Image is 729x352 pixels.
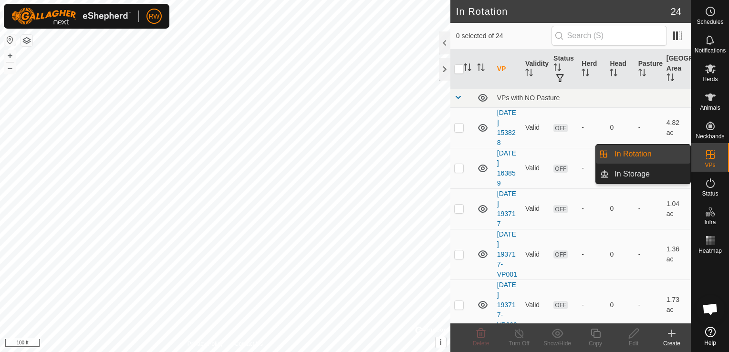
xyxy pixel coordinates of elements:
span: OFF [553,301,568,309]
img: Gallagher Logo [11,8,131,25]
a: Privacy Policy [187,340,223,348]
span: Animals [700,105,720,111]
button: i [436,337,446,348]
li: In Rotation [596,145,690,164]
td: 0 [606,107,634,148]
th: [GEOGRAPHIC_DATA] Area [663,50,691,89]
th: Herd [578,50,606,89]
td: 0 [606,188,634,229]
span: i [440,338,442,346]
span: Neckbands [696,134,724,139]
td: Valid [521,188,550,229]
td: 0 [606,280,634,330]
td: - [635,229,663,280]
li: In Storage [596,165,690,184]
div: - [582,249,602,259]
td: 1.36 ac [663,229,691,280]
td: - [635,280,663,330]
span: Heatmap [698,248,722,254]
div: - [582,123,602,133]
input: Search (S) [552,26,667,46]
a: [DATE] 193717-VP001 [497,230,517,278]
span: VPs [705,162,715,168]
p-sorticon: Activate to sort [638,70,646,78]
a: [DATE] 193717-VP002 [497,281,517,329]
td: 1.73 ac [663,280,691,330]
a: Contact Us [235,340,263,348]
span: Delete [473,340,489,347]
a: In Rotation [609,145,690,164]
div: Turn Off [500,339,538,348]
span: Infra [704,219,716,225]
a: [DATE] 163859 [497,149,516,187]
div: - [582,300,602,310]
span: In Rotation [614,148,651,160]
div: - [582,163,602,173]
p-sorticon: Activate to sort [667,75,674,83]
td: Valid [521,148,550,188]
td: Valid [521,280,550,330]
p-sorticon: Activate to sort [525,70,533,78]
a: Help [691,323,729,350]
span: RW [148,11,159,21]
span: OFF [553,124,568,132]
div: VPs with NO Pasture [497,94,687,102]
a: [DATE] 193717 [497,190,516,228]
span: 24 [671,4,681,19]
span: Status [702,191,718,197]
span: OFF [553,250,568,259]
p-sorticon: Activate to sort [553,65,561,72]
span: In Storage [614,168,650,180]
button: Map Layers [21,35,32,46]
p-sorticon: Activate to sort [582,70,589,78]
td: 0 [606,229,634,280]
div: Copy [576,339,614,348]
p-sorticon: Activate to sort [477,65,485,72]
th: Validity [521,50,550,89]
th: Head [606,50,634,89]
div: Show/Hide [538,339,576,348]
div: Edit [614,339,653,348]
span: OFF [553,205,568,213]
a: [DATE] 153828 [497,109,516,146]
span: Schedules [697,19,723,25]
span: 0 selected of 24 [456,31,552,41]
button: + [4,50,16,62]
span: OFF [553,165,568,173]
h2: In Rotation [456,6,671,17]
div: - [582,204,602,214]
p-sorticon: Activate to sort [610,70,617,78]
td: - [635,107,663,148]
span: Herds [702,76,718,82]
td: 4.82 ac [663,107,691,148]
th: VP [493,50,521,89]
td: Valid [521,107,550,148]
td: - [635,188,663,229]
div: Create [653,339,691,348]
span: Notifications [695,48,726,53]
div: Open chat [696,295,725,323]
th: Pasture [635,50,663,89]
button: Reset Map [4,34,16,46]
a: In Storage [609,165,690,184]
td: Valid [521,229,550,280]
td: 1.04 ac [663,188,691,229]
span: Help [704,340,716,346]
p-sorticon: Activate to sort [464,65,471,72]
button: – [4,62,16,74]
th: Status [550,50,578,89]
